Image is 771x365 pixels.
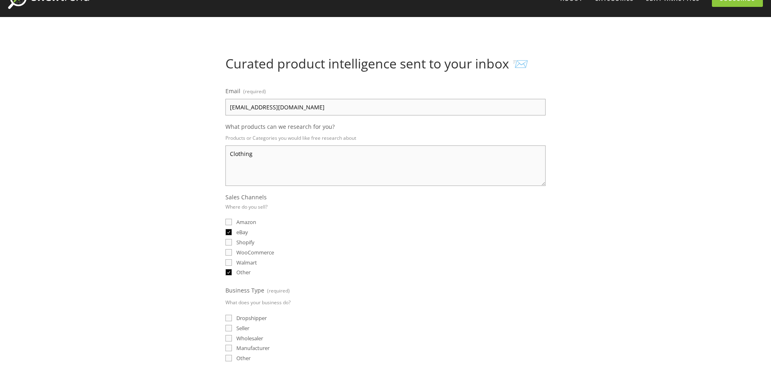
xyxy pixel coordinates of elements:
[236,335,263,342] span: Wholesaler
[225,56,546,71] h1: Curated product intelligence sent to your inbox 📨
[225,259,232,266] input: Walmart
[236,249,274,256] span: WooCommerce
[225,269,232,275] input: Other
[243,85,266,97] span: (required)
[236,344,270,352] span: Manufacturer
[236,239,255,246] span: Shopify
[225,355,232,361] input: Other
[225,132,546,144] p: Products or Categories you would like free research about
[236,218,256,226] span: Amazon
[225,201,268,213] p: Where do you sell?
[225,239,232,245] input: Shopify
[236,228,248,236] span: eBay
[225,145,546,186] textarea: Clothing
[236,314,267,322] span: Dropshipper
[236,259,257,266] span: Walmart
[225,219,232,225] input: Amazon
[225,193,267,201] span: Sales Channels
[225,123,335,130] span: What products can we research for you?
[225,229,232,235] input: eBay
[225,87,240,95] span: Email
[225,345,232,351] input: Manufacturer
[225,286,264,294] span: Business Type
[225,249,232,256] input: WooCommerce
[225,315,232,321] input: Dropshipper
[267,285,290,297] span: (required)
[236,324,249,332] span: Seller
[225,325,232,331] input: Seller
[236,269,251,276] span: Other
[225,335,232,342] input: Wholesaler
[225,297,291,308] p: What does your business do?
[236,354,251,362] span: Other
